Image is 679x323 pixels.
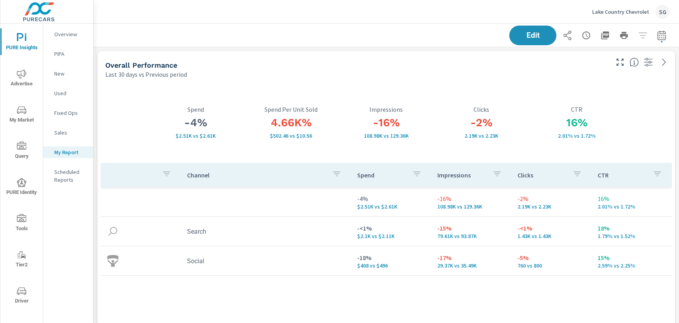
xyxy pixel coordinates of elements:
img: icon-social.svg [107,255,119,267]
div: Fixed Ops [43,107,93,119]
span: PURE Identity [3,178,40,197]
p: -4% [357,194,425,203]
p: 108,975 vs 129,362 [437,203,505,210]
button: Make Fullscreen [614,56,626,68]
p: Fixed Ops [54,109,87,117]
h3: -2% [434,116,529,129]
button: "Export Report to PDF" [597,28,613,43]
p: 16% [598,194,665,203]
span: My Market [3,105,40,125]
p: 2,186 vs 2,229 [518,203,585,210]
p: -18% [357,253,425,262]
p: 29,366 vs 35,494 [437,262,505,269]
button: Share Report [560,28,575,43]
p: Channel [187,171,326,179]
h3: -4% [148,116,243,129]
h3: 16% [529,116,624,129]
h5: Overall Performance [105,61,177,69]
p: CTR [529,106,624,113]
p: 2,186 vs 2,229 [434,133,529,139]
div: New [43,68,93,79]
p: Clicks [518,171,566,179]
p: $502.46 vs $10.56 [243,133,338,139]
span: Understand performance metrics over the selected time range. [629,57,639,67]
p: 18% [598,223,665,233]
p: Spend Per Unit Sold [243,106,338,113]
p: Impressions [437,171,486,179]
p: -15% [437,223,505,233]
p: 2.01% vs 1.72% [598,203,665,210]
p: 108.98K vs 129.36K [339,133,434,139]
p: 79,609 vs 93,868 [437,233,505,239]
div: Sales [43,127,93,138]
p: -17% [437,253,505,262]
p: Used [54,89,87,97]
p: $2,512 vs $2,609 [357,203,425,210]
p: PIPA [54,50,87,58]
h3: -16% [339,116,434,129]
p: 2.01% vs 1.72% [529,133,624,139]
span: Tools [3,214,40,233]
button: Select Date Range [654,28,670,43]
div: PIPA [43,48,93,60]
p: $408 vs $496 [357,262,425,269]
p: Last 30 days vs Previous period [105,70,187,79]
p: New [54,70,87,78]
p: -<1% [518,223,585,233]
td: Social [181,251,351,271]
div: Used [43,87,93,99]
span: Advertise [3,69,40,89]
div: Overview [43,28,93,40]
p: 1,426 vs 1,429 [518,233,585,239]
p: CTR [598,171,646,179]
h3: 4.66K% [243,116,338,129]
p: 15% [598,253,665,262]
div: SG [655,5,670,19]
button: Print Report [616,28,632,43]
p: My Report [54,148,87,156]
span: Driver [3,286,40,306]
p: 760 vs 800 [518,262,585,269]
p: -16% [437,194,505,203]
p: Overview [54,30,87,38]
span: Tier2 [3,250,40,269]
p: 1.79% vs 1.52% [598,233,665,239]
p: -2% [518,194,585,203]
div: Scheduled Reports [43,166,93,186]
p: Lake Country Chevrolet [592,8,649,15]
p: $2.51K vs $2.61K [148,133,243,139]
span: Edit [517,32,549,39]
p: -<1% [357,223,425,233]
p: Spend [357,171,406,179]
p: $2,104 vs $2,113 [357,233,425,239]
div: My Report [43,146,93,158]
p: Scheduled Reports [54,168,87,184]
p: Clicks [434,106,529,113]
p: Impressions [339,106,434,113]
p: -5% [518,253,585,262]
td: Search [181,221,351,242]
span: PURE Insights [3,33,40,52]
p: 2.59% vs 2.25% [598,262,665,269]
p: Sales [54,129,87,137]
img: icon-search.svg [107,225,119,237]
p: Spend [148,106,243,113]
span: Query [3,142,40,161]
a: See more details in report [658,56,670,68]
button: Edit [509,26,556,45]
